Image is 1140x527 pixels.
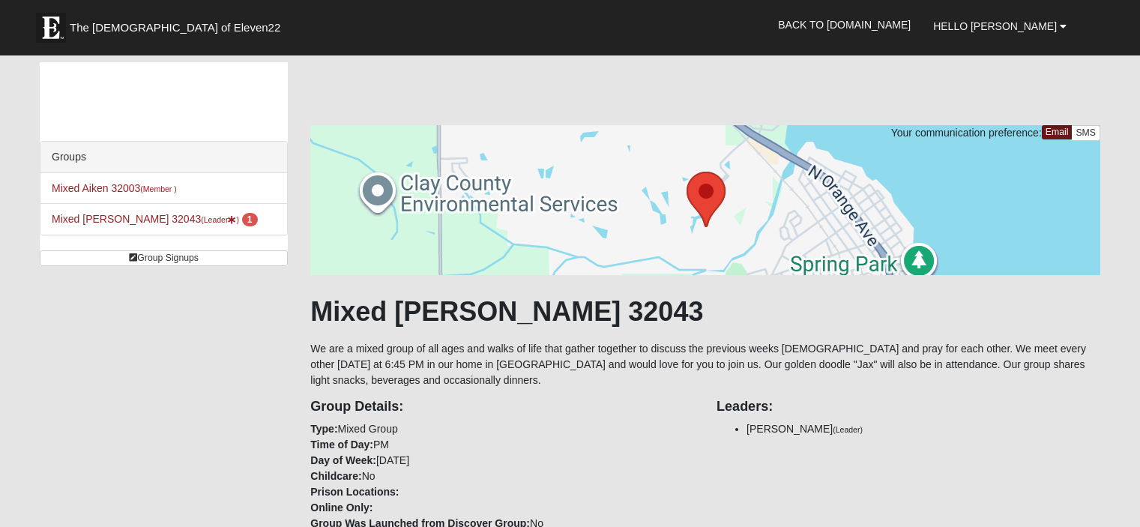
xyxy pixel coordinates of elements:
span: number of pending members [242,213,258,226]
a: The [DEMOGRAPHIC_DATA] of Eleven22 [28,5,328,43]
h1: Mixed [PERSON_NAME] 32043 [310,295,1100,328]
small: (Member ) [140,184,176,193]
li: [PERSON_NAME] [747,421,1100,437]
strong: Childcare: [310,470,361,482]
a: Back to [DOMAIN_NAME] [767,6,922,43]
a: Mixed Aiken 32003(Member ) [52,182,177,194]
strong: Time of Day: [310,439,373,451]
h4: Leaders: [717,399,1100,415]
span: Hello [PERSON_NAME] [933,20,1057,32]
a: Mixed [PERSON_NAME] 32043(Leader) 1 [52,213,257,225]
a: Email [1042,125,1073,139]
strong: Day of Week: [310,454,376,466]
strong: Prison Locations: [310,486,399,498]
img: Eleven22 logo [36,13,66,43]
div: Groups [40,142,287,173]
small: (Leader ) [201,215,239,224]
strong: Type: [310,423,337,435]
h4: Group Details: [310,399,694,415]
small: (Leader) [833,425,863,434]
a: Group Signups [40,250,288,266]
span: Your communication preference: [891,127,1042,139]
span: The [DEMOGRAPHIC_DATA] of Eleven22 [70,20,280,35]
a: Hello [PERSON_NAME] [922,7,1078,45]
a: SMS [1071,125,1100,141]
